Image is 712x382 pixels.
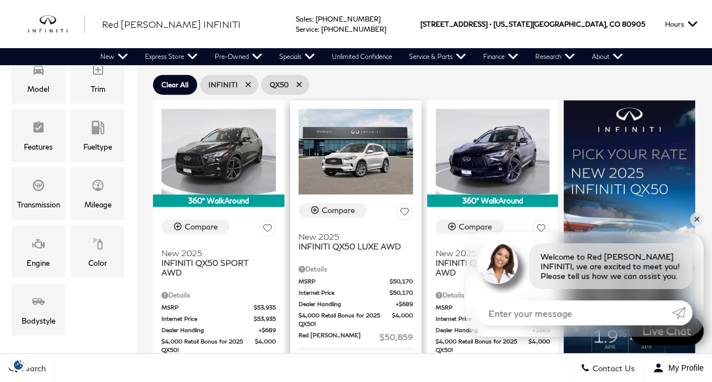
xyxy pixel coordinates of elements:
[32,118,45,141] span: Features
[259,326,276,334] span: $689
[299,241,404,251] span: INFINITI QX50 LUXE AWD
[161,303,254,312] span: MSRP
[137,48,206,65] a: Express Store
[427,194,558,207] div: 360° WalkAround
[32,60,45,83] span: Model
[24,141,53,153] div: Features
[208,78,238,92] span: INFINITI
[161,248,267,258] span: New 2025
[477,300,672,325] input: Enter your message
[161,290,276,300] div: Pricing Details - INFINITI QX50 SPORT AWD
[27,83,49,95] div: Model
[91,234,105,257] span: Color
[436,258,542,277] span: INFINITI QX50 SPORT AWD
[312,15,314,23] span: :
[91,83,105,95] div: Trim
[436,326,550,334] a: Dealer Handling $689
[11,226,65,278] div: EngineEngine
[71,226,125,278] div: ColorColor
[259,219,276,240] button: Save Vehicle
[436,109,550,194] img: 2025 INFINITI QX50 SPORT AWD
[255,337,276,354] span: $4,000
[102,19,241,29] span: Red [PERSON_NAME] INFINITI
[590,363,635,373] span: Contact Us
[532,219,549,240] button: Save Vehicle
[161,326,259,334] span: Dealer Handling
[322,205,355,215] div: Compare
[400,48,475,65] a: Service & Parts
[91,60,105,83] span: Trim
[11,167,65,219] div: TransmissionTransmission
[296,15,312,23] span: Sales
[436,337,529,354] span: $4,000 Retail Bonus for 2025 QX50!
[528,337,549,354] span: $4,000
[254,303,276,312] span: $53,935
[206,48,271,65] a: Pre-Owned
[161,337,276,354] a: $4,000 Retail Bonus for 2025 QX50! $4,000
[299,232,404,241] span: New 2025
[254,315,276,323] span: $53,935
[420,20,645,28] a: [STREET_ADDRESS] • [US_STATE][GEOGRAPHIC_DATA], CO 80905
[299,277,390,286] span: MSRP
[91,176,105,198] span: Mileage
[92,48,137,65] a: New
[583,48,632,65] a: About
[299,331,413,343] a: Red [PERSON_NAME] $50,859
[436,337,550,354] a: $4,000 Retail Bonus for 2025 QX50! $4,000
[396,203,413,224] button: Save Vehicle
[299,311,413,328] a: $4,000 Retail Bonus for 2025 QX50! $4,000
[436,315,527,323] span: Internet Price
[161,109,276,194] img: 2025 INFINITI QX50 SPORT AWD
[28,15,85,33] img: INFINITI
[299,331,380,343] span: Red [PERSON_NAME]
[299,288,413,297] a: Internet Price $50,170
[71,52,125,104] div: TrimTrim
[71,167,125,219] div: MileageMileage
[299,311,392,328] span: $4,000 Retail Bonus for 2025 QX50!
[28,15,85,33] a: infiniti
[477,243,518,284] img: Agent profile photo
[6,359,32,371] img: Opt-Out Icon
[529,243,692,289] div: Welcome to Red [PERSON_NAME] INFINITI, we are excited to meet you! Please tell us how we can assi...
[299,264,413,274] div: Pricing Details - INFINITI QX50 LUXE AWD
[459,222,492,232] div: Compare
[83,141,112,153] div: Fueltype
[475,48,527,65] a: Finance
[271,48,323,65] a: Specials
[299,288,390,297] span: Internet Price
[436,303,527,312] span: MSRP
[102,18,241,31] a: Red [PERSON_NAME] INFINITI
[6,359,32,371] section: Click to Open Cookie Consent Modal
[22,315,56,327] div: Bodystyle
[672,300,692,325] a: Submit
[296,25,318,33] span: Service
[32,234,45,257] span: Engine
[11,52,65,104] div: ModelModel
[299,203,366,218] button: Compare Vehicle
[380,331,413,343] span: $50,859
[392,311,413,328] span: $4,000
[436,315,550,323] a: Internet Price $54,335
[161,78,189,92] span: Clear All
[71,109,125,162] div: FueltypeFueltype
[390,277,413,286] span: $50,170
[27,257,50,269] div: Engine
[91,118,105,141] span: Fueltype
[161,258,267,277] span: INFINITI QX50 SPORT AWD
[436,248,542,258] span: New 2025
[436,326,533,334] span: Dealer Handling
[161,315,276,323] a: Internet Price $53,935
[185,222,218,232] div: Compare
[11,109,65,162] div: FeaturesFeatures
[161,219,229,234] button: Compare Vehicle
[153,194,284,207] div: 360° WalkAround
[161,326,276,334] a: Dealer Handling $689
[390,288,413,297] span: $50,170
[299,277,413,286] a: MSRP $50,170
[321,25,386,33] a: [PHONE_NUMBER]
[664,363,704,372] span: My Profile
[161,337,255,354] span: $4,000 Retail Bonus for 2025 QX50!
[436,290,550,300] div: Pricing Details - INFINITI QX50 SPORT AWD
[270,78,289,92] span: QX50
[299,300,396,308] span: Dealer Handling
